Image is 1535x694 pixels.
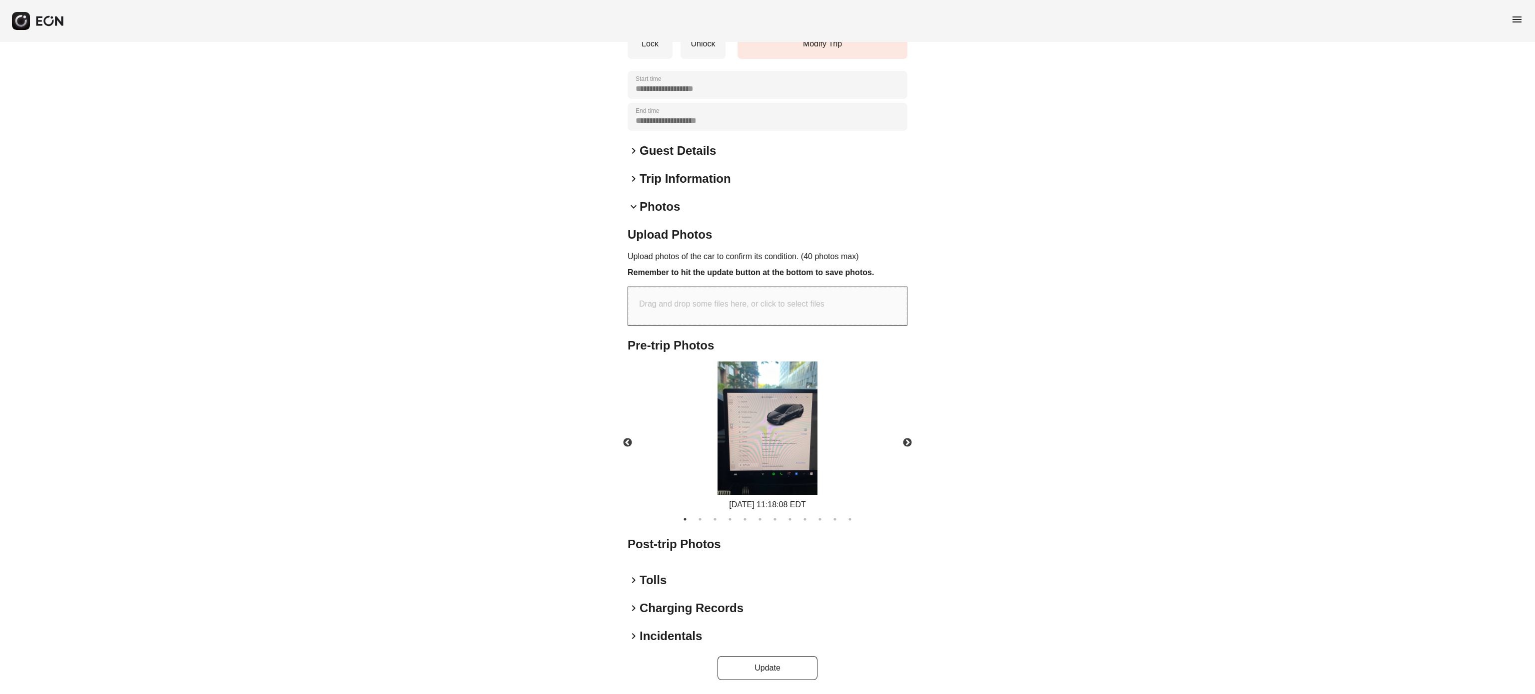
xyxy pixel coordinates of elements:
button: 9 [800,514,810,524]
button: Next [890,425,925,460]
button: 8 [785,514,795,524]
button: 6 [755,514,765,524]
span: keyboard_arrow_down [628,201,640,213]
span: keyboard_arrow_right [628,145,640,157]
p: Unlock [686,38,721,50]
h2: Incidentals [640,628,702,644]
h2: Photos [640,199,680,215]
p: Drag and drop some files here, or click to select files [639,298,824,310]
h2: Charging Records [640,600,744,616]
h3: Remember to hit the update button at the bottom to save photos. [628,267,907,279]
p: Lock [633,38,668,50]
span: keyboard_arrow_right [628,630,640,642]
span: keyboard_arrow_right [628,602,640,614]
img: https://fastfleet.me/rails/active_storage/blobs/redirect/eyJfcmFpbHMiOnsibWVzc2FnZSI6IkJBaHBBMHd5... [718,361,817,495]
h2: Post-trip Photos [628,536,907,552]
h2: Guest Details [640,143,716,159]
button: Update [718,656,817,680]
p: Modify Trip [743,38,902,50]
button: 1 [680,514,690,524]
h2: Upload Photos [628,227,907,243]
div: [DATE] 11:18:08 EDT [718,499,817,511]
button: 11 [830,514,840,524]
h2: Pre-trip Photos [628,338,907,353]
button: 3 [710,514,720,524]
button: 12 [845,514,855,524]
button: 4 [725,514,735,524]
h2: Trip Information [640,171,731,187]
button: 10 [815,514,825,524]
button: Previous [610,425,645,460]
p: Upload photos of the car to confirm its condition. (40 photos max) [628,251,907,263]
span: menu [1511,13,1523,25]
button: 7 [770,514,780,524]
h2: Tolls [640,572,667,588]
span: keyboard_arrow_right [628,173,640,185]
span: keyboard_arrow_right [628,574,640,586]
button: 2 [695,514,705,524]
button: 5 [740,514,750,524]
